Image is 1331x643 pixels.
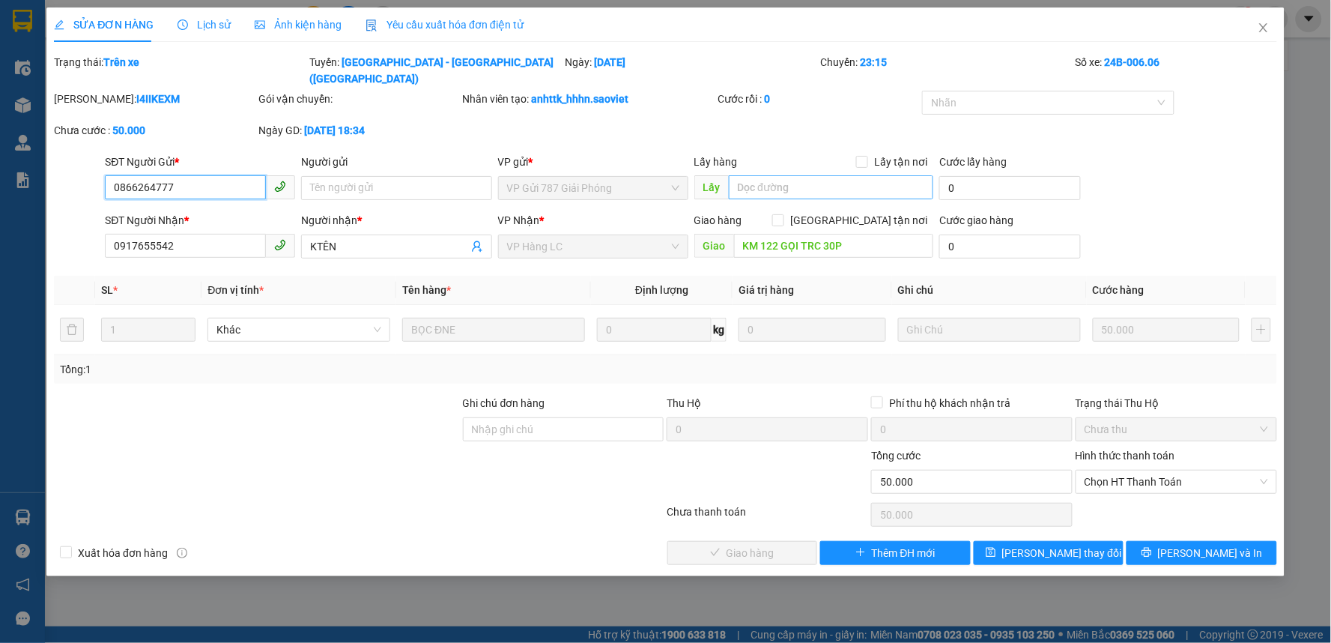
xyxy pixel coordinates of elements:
span: Tổng cước [871,450,921,462]
span: [PERSON_NAME] thay đổi [1002,545,1122,561]
div: Số xe: [1074,54,1279,87]
b: [DATE] 18:34 [304,124,365,136]
span: plus [855,547,866,559]
span: Tên hàng [402,284,451,296]
span: Xuất hóa đơn hàng [72,545,174,561]
span: VP Gửi 787 Giải Phóng [507,177,679,199]
button: delete [60,318,84,342]
b: 0 [765,93,771,105]
span: save [986,547,996,559]
b: [GEOGRAPHIC_DATA] - [GEOGRAPHIC_DATA] ([GEOGRAPHIC_DATA]) [309,56,554,85]
span: Định lượng [635,284,688,296]
label: Cước giao hàng [939,214,1013,226]
span: edit [54,19,64,30]
div: Trạng thái Thu Hộ [1076,395,1277,411]
span: printer [1141,547,1152,559]
b: 23:15 [860,56,887,68]
span: SL [101,284,113,296]
th: Ghi chú [892,276,1087,305]
span: Thêm ĐH mới [872,545,936,561]
span: [PERSON_NAME] và In [1158,545,1263,561]
span: Yêu cầu xuất hóa đơn điện tử [366,19,524,31]
b: 24B-006.06 [1105,56,1160,68]
div: Tuyến: [308,54,563,87]
div: Ngày GD: [258,122,460,139]
input: Cước giao hàng [939,235,1081,259]
button: checkGiao hàng [667,541,818,565]
span: Ảnh kiện hàng [255,19,342,31]
input: Ghi chú đơn hàng [463,417,664,441]
label: Cước lấy hàng [939,156,1007,168]
div: Gói vận chuyển: [258,91,460,107]
button: printer[PERSON_NAME] và In [1127,541,1277,565]
b: Trên xe [103,56,139,68]
span: Thu Hộ [667,397,701,409]
span: info-circle [177,548,187,558]
span: close [1258,22,1270,34]
button: plusThêm ĐH mới [820,541,971,565]
span: phone [274,239,286,251]
input: VD: Bàn, Ghế [402,318,585,342]
span: VP Nhận [498,214,540,226]
div: SĐT Người Gửi [105,154,295,170]
input: Dọc đường [734,234,934,258]
b: 50.000 [112,124,145,136]
span: Cước hàng [1093,284,1144,296]
span: VP Hàng LC [507,235,679,258]
span: [GEOGRAPHIC_DATA] tận nơi [784,212,933,229]
div: [PERSON_NAME]: [54,91,255,107]
div: Tổng: 1 [60,361,514,378]
b: I4IIKEXM [136,93,180,105]
span: Giao [694,234,734,258]
button: save[PERSON_NAME] thay đổi [974,541,1124,565]
b: [DATE] [594,56,625,68]
label: Ghi chú đơn hàng [463,397,545,409]
span: Giao hàng [694,214,742,226]
div: Người gửi [301,154,491,170]
span: SỬA ĐƠN HÀNG [54,19,154,31]
input: 0 [1093,318,1240,342]
input: 0 [739,318,886,342]
label: Hình thức thanh toán [1076,450,1175,462]
span: Phí thu hộ khách nhận trả [883,395,1016,411]
div: Cước rồi : [718,91,920,107]
input: Cước lấy hàng [939,176,1081,200]
div: Chuyến: [819,54,1074,87]
span: Chọn HT Thanh Toán [1085,471,1268,493]
div: Nhân viên tạo: [463,91,715,107]
div: Chưa cước : [54,122,255,139]
input: Dọc đường [729,175,934,199]
span: Lấy tận nơi [868,154,933,170]
span: picture [255,19,265,30]
div: SĐT Người Nhận [105,212,295,229]
span: user-add [471,241,483,253]
div: Người nhận [301,212,491,229]
div: Chưa thanh toán [665,504,870,530]
span: Chưa thu [1085,418,1268,441]
span: Giá trị hàng [739,284,794,296]
b: anhttk_hhhn.saoviet [532,93,629,105]
span: Đơn vị tính [207,284,264,296]
img: icon [366,19,378,31]
span: phone [274,181,286,193]
span: kg [712,318,727,342]
span: Lấy [694,175,729,199]
div: Ngày: [563,54,819,87]
span: Lịch sử [178,19,231,31]
span: Khác [216,319,381,341]
span: clock-circle [178,19,188,30]
div: VP gửi [498,154,688,170]
input: Ghi Chú [898,318,1081,342]
button: plus [1252,318,1270,342]
span: Lấy hàng [694,156,738,168]
div: Trạng thái: [52,54,308,87]
button: Close [1243,7,1285,49]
